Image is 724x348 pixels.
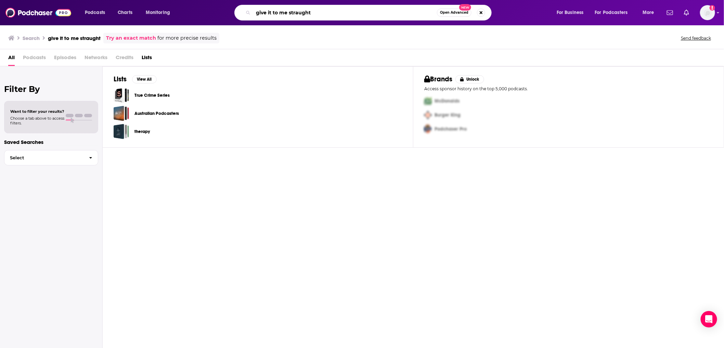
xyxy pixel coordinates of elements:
[595,8,628,17] span: For Podcasters
[4,150,98,165] button: Select
[4,156,83,160] span: Select
[422,122,435,136] img: Third Pro Logo
[23,52,46,66] span: Podcasts
[437,9,471,17] button: Open AdvancedNew
[157,34,217,42] span: for more precise results
[700,5,715,20] span: Logged in as ehladik
[142,52,152,66] a: Lists
[679,35,713,41] button: Send feedback
[710,5,715,11] svg: Add a profile image
[424,75,453,83] h2: Brands
[114,75,127,83] h2: Lists
[23,35,40,41] h3: Search
[118,8,132,17] span: Charts
[664,7,676,18] a: Show notifications dropdown
[701,311,717,327] div: Open Intercom Messenger
[700,5,715,20] img: User Profile
[422,94,435,108] img: First Pro Logo
[114,124,129,139] a: therapy
[435,98,460,104] span: McDonalds
[134,110,179,117] a: Australian Podcasters
[591,7,638,18] button: open menu
[253,7,437,18] input: Search podcasts, credits, & more...
[440,11,468,14] span: Open Advanced
[4,84,98,94] h2: Filter By
[134,128,150,135] a: therapy
[85,52,107,66] span: Networks
[10,109,64,114] span: Want to filter your results?
[5,6,71,19] img: Podchaser - Follow, Share and Rate Podcasts
[113,7,137,18] a: Charts
[435,126,467,132] span: Podchaser Pro
[114,75,157,83] a: ListsView All
[557,8,584,17] span: For Business
[459,4,471,11] span: New
[134,92,170,99] a: True Crime Series
[146,8,170,17] span: Monitoring
[241,5,498,21] div: Search podcasts, credits, & more...
[700,5,715,20] button: Show profile menu
[48,35,101,41] h3: give it to me straught
[455,75,484,83] button: Unlock
[643,8,654,17] span: More
[4,139,98,145] p: Saved Searches
[141,7,179,18] button: open menu
[8,52,15,66] a: All
[638,7,663,18] button: open menu
[681,7,692,18] a: Show notifications dropdown
[85,8,105,17] span: Podcasts
[116,52,133,66] span: Credits
[106,34,156,42] a: Try an exact match
[552,7,592,18] button: open menu
[10,116,64,125] span: Choose a tab above to access filters.
[424,86,713,91] p: Access sponsor history on the top 5,000 podcasts.
[132,75,157,83] button: View All
[114,88,129,103] a: True Crime Series
[80,7,114,18] button: open menu
[422,108,435,122] img: Second Pro Logo
[435,112,461,118] span: Burger King
[114,106,129,121] a: Australian Podcasters
[54,52,76,66] span: Episodes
